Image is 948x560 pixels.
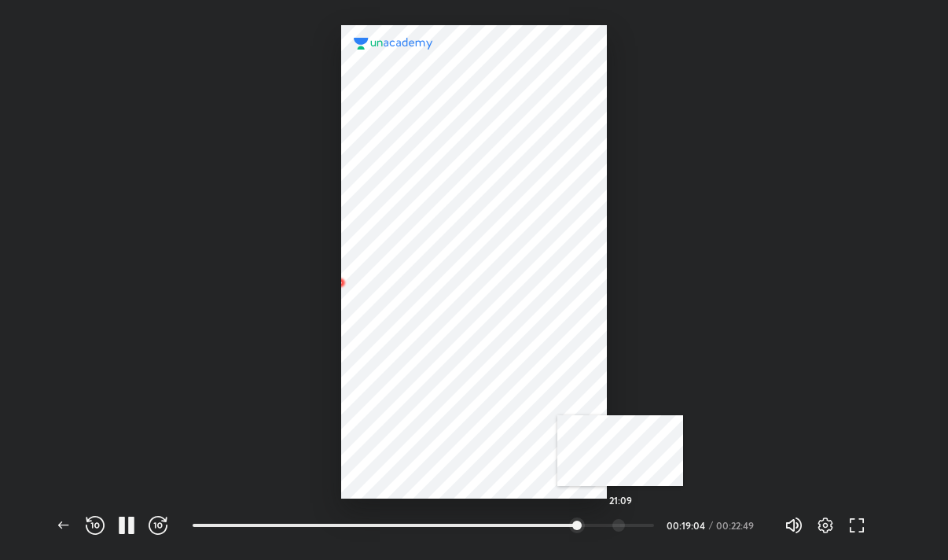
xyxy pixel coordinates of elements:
[667,521,706,530] div: 00:19:04
[716,521,759,530] div: 00:22:49
[609,496,632,505] h5: 21:09
[709,521,713,530] div: /
[331,273,350,292] img: wMgqJGBwKWe8AAAAABJRU5ErkJggg==
[354,38,434,50] img: logo.2a7e12a2.svg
